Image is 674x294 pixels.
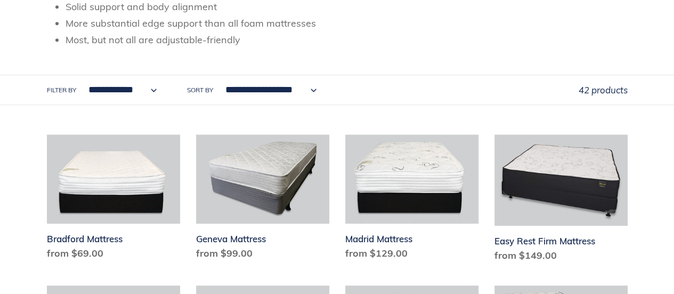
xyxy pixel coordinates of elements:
label: Sort by [187,85,213,95]
label: Filter by [47,85,76,95]
a: Bradford Mattress [47,134,180,265]
li: More substantial edge support than all foam mattresses [66,16,628,30]
li: Most, but not all are adjustable-friendly [66,33,628,47]
a: Easy Rest Firm Mattress [494,134,628,267]
a: Madrid Mattress [345,134,478,265]
span: 42 products [579,84,628,96]
a: Geneva Mattress [196,134,329,265]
